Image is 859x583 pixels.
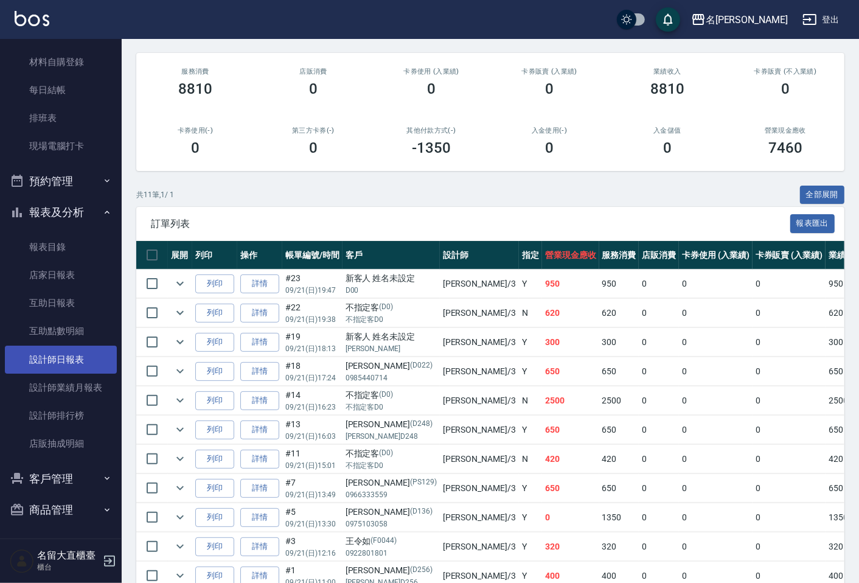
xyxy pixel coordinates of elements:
td: #7 [282,474,343,503]
p: 09/21 (日) 13:30 [285,518,339,529]
button: 報表及分析 [5,197,117,228]
td: 650 [599,474,639,503]
td: 0 [639,474,679,503]
button: expand row [171,304,189,322]
td: 0 [679,474,753,503]
td: 0 [639,270,679,298]
td: 0 [679,270,753,298]
td: 420 [599,445,639,473]
a: 詳情 [240,274,279,293]
h2: 其他付款方式(-) [387,127,476,134]
p: (D248) [410,418,433,431]
td: Y [519,270,542,298]
button: 列印 [195,537,234,556]
a: 詳情 [240,421,279,439]
button: 列印 [195,391,234,410]
p: (PS129) [410,477,437,489]
td: 0 [639,416,679,444]
button: expand row [171,508,189,526]
p: 09/21 (日) 13:49 [285,489,339,500]
div: [PERSON_NAME] [346,506,437,518]
td: [PERSON_NAME] /3 [440,503,519,532]
button: 全部展開 [800,186,845,204]
a: 材料自購登錄 [5,48,117,76]
td: Y [519,357,542,386]
td: 0 [753,503,826,532]
td: 300 [599,328,639,357]
th: 客戶 [343,241,440,270]
div: 不指定客 [346,301,437,314]
td: #5 [282,503,343,532]
p: 0975103058 [346,518,437,529]
a: 店販抽成明細 [5,430,117,458]
a: 設計師排行榜 [5,402,117,430]
a: 報表匯出 [790,217,835,229]
p: 不指定客D0 [346,460,437,471]
img: Person [10,549,34,573]
h3: 0 [781,80,790,97]
div: [PERSON_NAME] [346,477,437,489]
td: 0 [679,445,753,473]
td: N [519,386,542,415]
td: 320 [542,532,599,561]
p: (F0044) [371,535,397,548]
td: 0 [753,474,826,503]
td: Y [519,416,542,444]
td: 320 [599,532,639,561]
p: 09/21 (日) 16:23 [285,402,339,413]
p: 0966333559 [346,489,437,500]
td: 650 [542,416,599,444]
a: 詳情 [240,362,279,381]
td: 2500 [599,386,639,415]
td: Y [519,474,542,503]
p: (D0) [379,389,393,402]
button: expand row [171,450,189,468]
td: 620 [599,299,639,327]
h2: 營業現金應收 [741,127,830,134]
p: (D0) [379,447,393,460]
h2: 業績收入 [623,68,712,75]
p: (D022) [410,360,433,372]
td: 0 [679,416,753,444]
button: 列印 [195,362,234,381]
h3: 0 [191,139,200,156]
td: Y [519,328,542,357]
th: 營業現金應收 [542,241,599,270]
p: [PERSON_NAME]D248 [346,431,437,442]
td: #18 [282,357,343,386]
th: 設計師 [440,241,519,270]
h2: 第三方卡券(-) [269,127,358,134]
td: 0 [639,445,679,473]
a: 每日結帳 [5,76,117,104]
p: 共 11 筆, 1 / 1 [136,189,174,200]
h2: 入金使用(-) [505,127,594,134]
p: 0922801801 [346,548,437,559]
h3: 0 [545,139,554,156]
button: 列印 [195,450,234,469]
h2: 卡券販賣 (不入業績) [741,68,830,75]
button: 預約管理 [5,166,117,197]
button: expand row [171,333,189,351]
td: 0 [753,357,826,386]
h3: 7460 [768,139,802,156]
td: 0 [679,503,753,532]
td: 0 [753,270,826,298]
img: Logo [15,11,49,26]
p: [PERSON_NAME] [346,343,437,354]
td: 650 [599,357,639,386]
td: 650 [599,416,639,444]
td: 620 [542,299,599,327]
td: 0 [679,299,753,327]
td: 0 [679,328,753,357]
td: 0 [679,357,753,386]
td: #19 [282,328,343,357]
td: 0 [753,445,826,473]
a: 排班表 [5,104,117,132]
th: 列印 [192,241,237,270]
p: 09/21 (日) 16:03 [285,431,339,442]
button: expand row [171,479,189,497]
td: N [519,445,542,473]
h2: 卡券販賣 (入業績) [505,68,594,75]
td: [PERSON_NAME] /3 [440,357,519,386]
a: 互助日報表 [5,289,117,317]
